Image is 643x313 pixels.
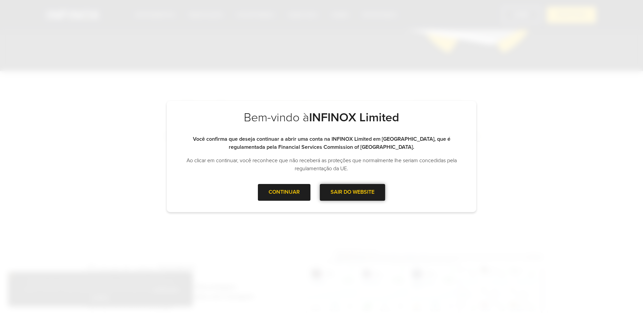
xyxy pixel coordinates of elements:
strong: Você confirma que deseja continuar a abrir uma conta na INFINOX Limited em [GEOGRAPHIC_DATA], que... [193,136,450,150]
h2: Bem-vindo à [180,110,463,135]
p: Ao clicar em continuar, você reconhece que não receberá as proteções que normalmente lhe seriam c... [180,156,463,173]
strong: INFINOX Limited [309,110,399,125]
div: CONTINUAR [258,184,310,200]
div: SAIR DO WEBSITE [320,184,385,200]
